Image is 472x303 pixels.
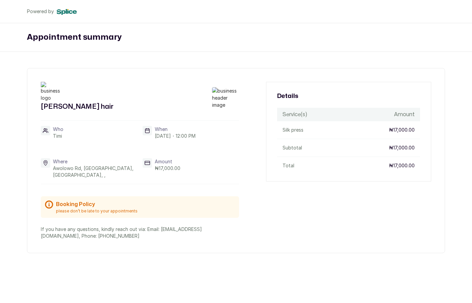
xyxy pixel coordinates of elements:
h1: Appointment summary [27,31,122,43]
p: Silk press [283,127,303,133]
p: Where [53,158,137,165]
h1: Amount [394,110,415,119]
h1: Service(s) [283,110,307,119]
p: Powered by [27,8,54,15]
h2: Booking Policy [56,200,138,208]
img: business header image [212,87,239,108]
p: [DATE] ・ 12:00 PM [155,133,196,139]
a: Awolowo Rd, [GEOGRAPHIC_DATA], [GEOGRAPHIC_DATA], , [53,165,134,178]
p: ₦17,000.00 [389,162,415,169]
p: Timi [53,133,63,139]
p: ₦17,000.00 [155,165,180,172]
p: ₦17,000.00 [389,127,415,133]
h2: Details [277,92,298,101]
img: business logo [41,82,64,101]
p: ₦17,000.00 [389,144,415,151]
p: Who [53,126,63,133]
p: Amount [155,158,180,165]
p: please don’t be late to your appointments [56,208,138,214]
h1: [PERSON_NAME] hair [41,101,114,112]
p: Total [283,162,294,169]
p: When [155,126,196,133]
p: If you have any questions, kindly reach out via: Email: [EMAIL_ADDRESS][DOMAIN_NAME], Phone: [PHO... [41,226,239,239]
p: Subtotal [283,144,302,151]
